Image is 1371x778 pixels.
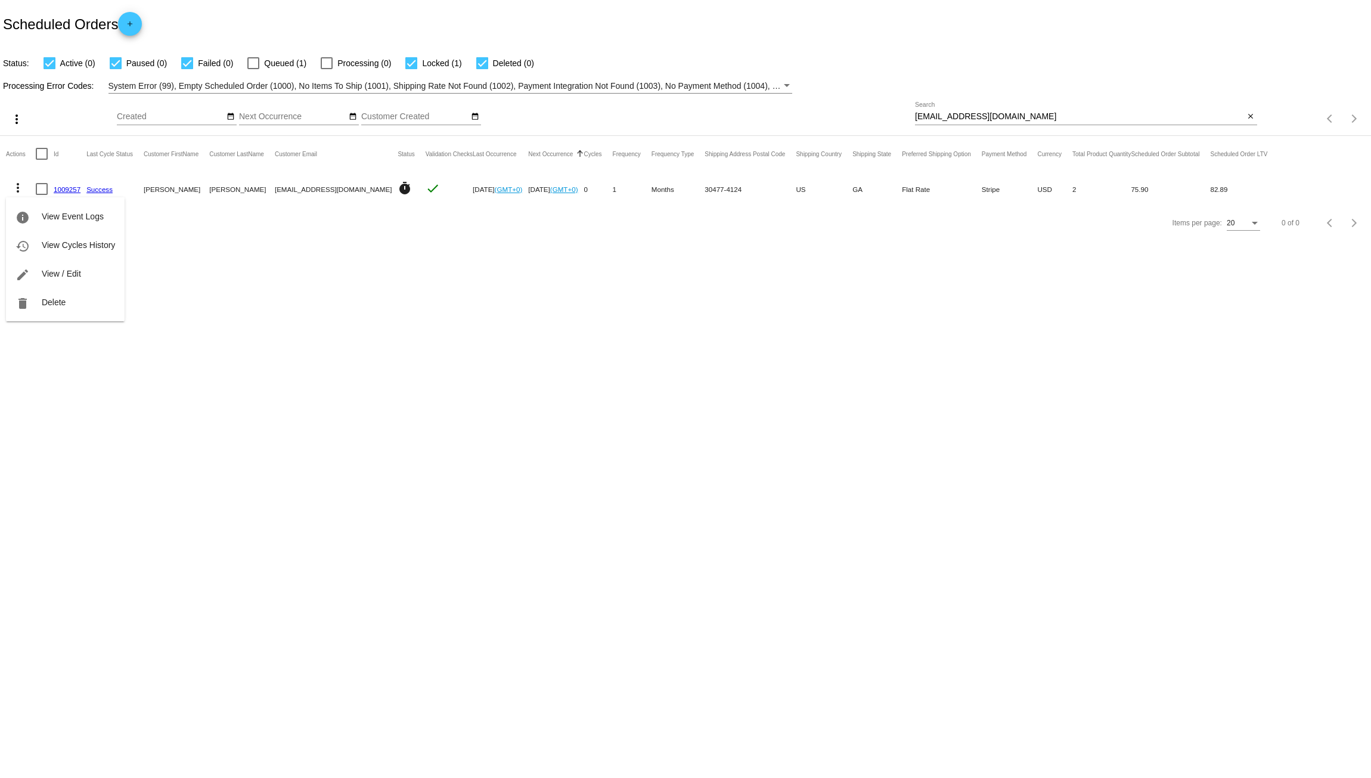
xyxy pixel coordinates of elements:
mat-icon: delete [15,296,30,311]
span: View Cycles History [42,240,115,250]
span: View Event Logs [42,212,104,221]
span: Delete [42,297,66,307]
mat-icon: info [15,210,30,225]
mat-icon: edit [15,268,30,282]
mat-icon: history [15,239,30,253]
span: View / Edit [42,269,81,278]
